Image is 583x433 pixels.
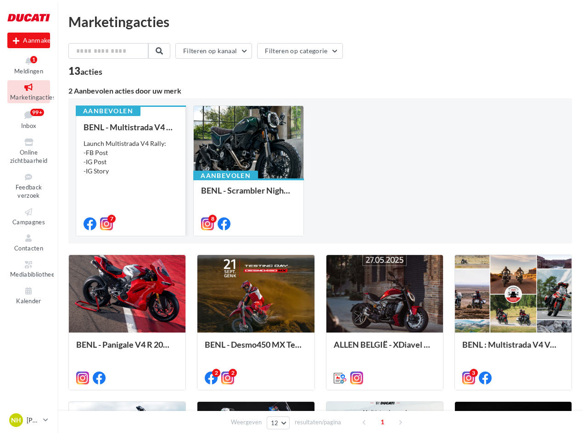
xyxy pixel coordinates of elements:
[10,94,56,101] span: Marketingacties
[80,67,102,76] div: acties
[68,66,102,76] div: 13
[334,340,436,358] div: ALLEN BELGIË - XDiavel V4 National Launch
[107,215,116,223] div: 7
[16,297,41,305] span: Kalender
[267,416,290,429] button: 12
[470,369,478,377] div: 3
[193,171,258,181] div: Aanbevolen
[27,416,39,425] p: [PERSON_NAME]
[12,218,45,226] span: Campagnes
[375,415,390,429] span: 1
[16,183,42,200] span: Feedback verzoek
[295,418,341,427] span: resultaten/pagina
[84,122,178,132] div: BENL - Multistrada V4 Rally MY26
[14,244,43,252] span: Contacten
[257,43,342,59] button: Filteren op categorie
[229,369,237,377] div: 2
[7,170,50,201] a: Feedback verzoek
[205,340,307,358] div: BENL - Desmo450 MX Testing Day
[21,122,37,129] span: Inbox
[7,411,50,429] a: NH [PERSON_NAME]
[7,54,50,77] button: Meldingen 1
[7,33,50,48] button: Aanmaken
[68,87,572,94] div: 2 Aanbevolen acties door uw merk
[462,340,564,358] div: BENL : Multistrada V4 Voyagers 2025 Contest
[76,106,140,116] div: Aanbevolen
[7,80,50,103] a: Marketingacties
[7,107,50,132] a: Inbox99+
[7,205,50,228] a: Campagnes
[175,43,252,59] button: Filteren op kanaal
[30,109,44,116] div: 99+
[10,149,47,165] span: Online zichtbaarheid
[7,258,50,280] a: Mediabibliotheek
[201,186,296,204] div: BENL - Scrambler Nightshift 2026 Launch
[208,215,217,223] div: 8
[68,15,572,28] div: Marketingacties
[14,67,43,75] span: Meldingen
[11,416,21,425] span: NH
[76,340,178,358] div: BENL - Panigale V4 R 2026 Launch
[212,369,220,377] div: 2
[7,231,50,254] a: Contacten
[7,135,50,167] a: Online zichtbaarheid
[231,418,262,427] span: Weergeven
[30,56,37,63] div: 1
[84,139,178,176] div: Launch Multistrada V4 Rally: -FB Post -IG Post -IG Story
[10,271,58,278] span: Mediabibliotheek
[271,419,279,427] span: 12
[7,284,50,306] a: Kalender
